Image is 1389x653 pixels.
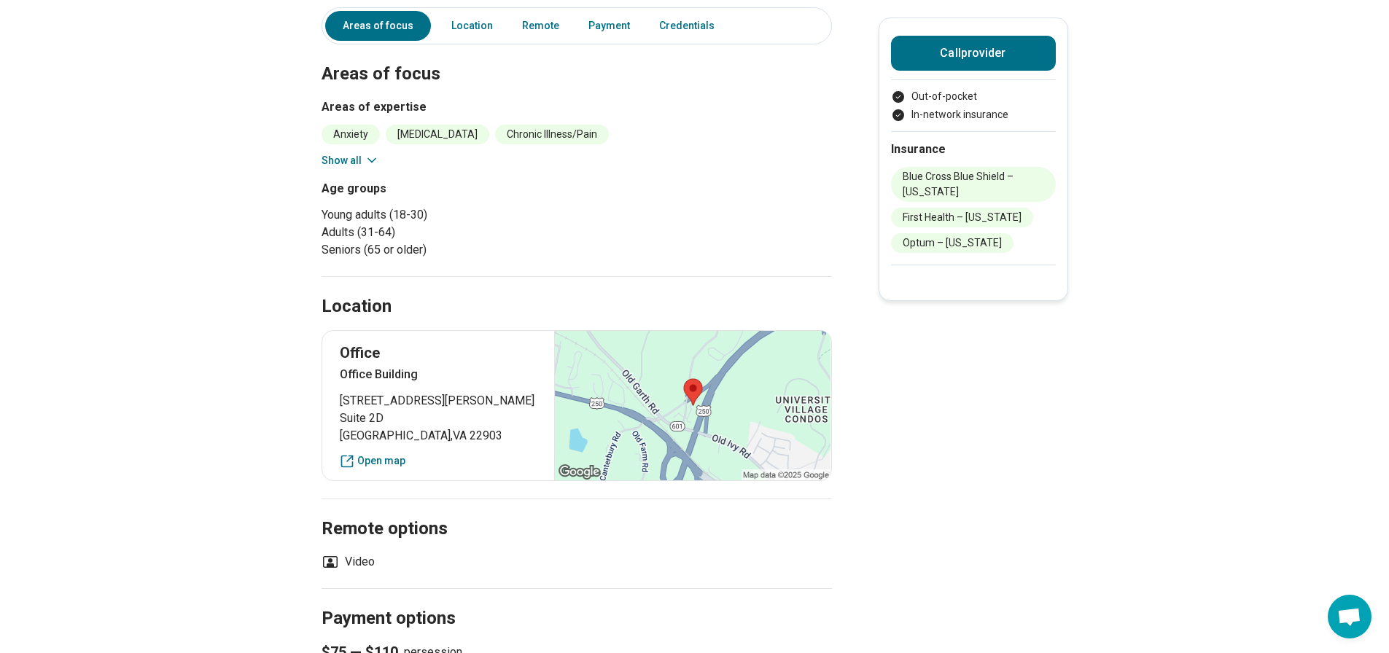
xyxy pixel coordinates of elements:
[891,36,1056,71] button: Callprovider
[340,343,537,363] p: Office
[322,482,832,541] h2: Remote options
[386,125,489,144] li: [MEDICAL_DATA]
[322,553,375,571] li: Video
[891,208,1033,227] li: First Health – [US_STATE]
[340,453,537,469] a: Open map
[322,180,571,198] h3: Age groups
[891,141,1056,158] h2: Insurance
[891,107,1056,122] li: In-network insurance
[322,98,832,116] h3: Areas of expertise
[513,11,568,41] a: Remote
[322,241,571,259] li: Seniors (65 or older)
[322,571,832,631] h2: Payment options
[891,89,1056,122] ul: Payment options
[891,167,1056,202] li: Blue Cross Blue Shield – [US_STATE]
[1328,595,1372,638] a: Open chat
[325,11,431,41] a: Areas of focus
[580,11,639,41] a: Payment
[443,11,502,41] a: Location
[322,294,392,319] h2: Location
[322,125,380,144] li: Anxiety
[495,125,609,144] li: Chronic Illness/Pain
[891,233,1013,253] li: Optum – [US_STATE]
[340,366,537,383] p: Office Building
[650,11,732,41] a: Credentials
[322,224,571,241] li: Adults (31-64)
[340,392,537,410] span: [STREET_ADDRESS][PERSON_NAME]
[322,206,571,224] li: Young adults (18-30)
[322,27,832,87] h2: Areas of focus
[340,427,537,445] span: [GEOGRAPHIC_DATA] , VA 22903
[322,153,379,168] button: Show all
[340,410,537,427] span: Suite 2D
[891,89,1056,104] li: Out-of-pocket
